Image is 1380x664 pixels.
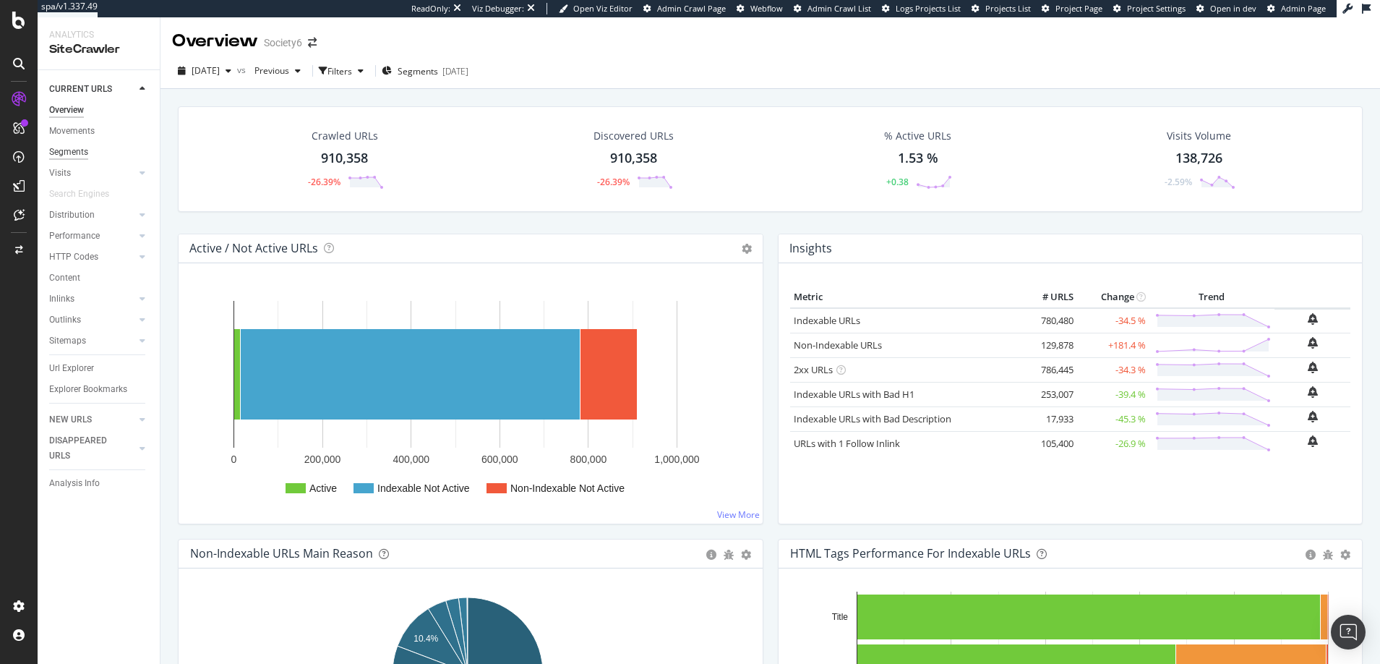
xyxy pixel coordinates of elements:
td: 253,007 [1019,382,1077,407]
span: Open in dev [1210,3,1256,14]
th: Change [1077,286,1149,308]
td: -34.3 % [1077,357,1149,382]
button: Filters [319,59,369,82]
a: Url Explorer [49,361,150,376]
text: 200,000 [304,454,341,465]
text: 10.4% [413,634,438,644]
a: Admin Crawl Page [643,3,726,14]
text: 1,000,000 [654,454,699,465]
text: Non-Indexable Not Active [510,482,625,494]
span: Project Settings [1127,3,1186,14]
div: Movements [49,124,95,139]
div: [DATE] [442,65,468,77]
a: Webflow [737,3,783,14]
span: 2025 Sep. 20th [192,64,220,77]
div: 910,358 [321,149,368,168]
button: Previous [249,59,307,82]
span: Segments [398,65,438,77]
th: Trend [1149,286,1274,308]
span: Admin Page [1281,3,1326,14]
div: Analytics [49,29,148,41]
div: DISAPPEARED URLS [49,433,122,464]
a: Open Viz Editor [559,3,633,14]
h4: Active / Not Active URLs [189,239,318,258]
div: -26.39% [308,176,340,188]
div: HTTP Codes [49,250,98,265]
td: -45.3 % [1077,407,1149,431]
span: Project Page [1055,3,1102,14]
div: 910,358 [610,149,657,168]
td: 105,400 [1019,431,1077,456]
div: +0.38 [886,176,909,188]
td: -39.4 % [1077,382,1149,407]
div: Crawled URLs [312,129,378,143]
div: gear [1340,550,1350,560]
div: CURRENT URLS [49,82,112,97]
a: Admin Page [1267,3,1326,14]
div: Discovered URLs [593,129,674,143]
div: bell-plus [1308,411,1318,422]
span: vs [237,64,249,76]
div: Outlinks [49,312,81,328]
a: Project Page [1042,3,1102,14]
div: -26.39% [597,176,630,188]
span: Projects List [985,3,1031,14]
div: 1.53 % [898,149,938,168]
div: Visits [49,166,71,181]
div: ReadOnly: [411,3,450,14]
div: Url Explorer [49,361,94,376]
th: # URLS [1019,286,1077,308]
span: Open Viz Editor [573,3,633,14]
a: Outlinks [49,312,135,328]
a: Indexable URLs [794,314,860,327]
div: bell-plus [1308,362,1318,373]
div: bug [1323,550,1333,560]
div: Sitemaps [49,333,86,349]
div: Overview [49,103,84,118]
div: NEW URLS [49,412,92,427]
a: Search Engines [49,187,124,202]
div: Filters [327,65,352,77]
a: URLs with 1 Follow Inlink [794,437,900,450]
a: Sitemaps [49,333,135,349]
div: Performance [49,229,100,244]
td: +181.4 % [1077,333,1149,357]
button: [DATE] [172,59,237,82]
td: 129,878 [1019,333,1077,357]
div: bell-plus [1308,386,1318,398]
a: Project Settings [1113,3,1186,14]
a: Segments [49,145,150,160]
div: circle-info [706,550,716,560]
button: Segments[DATE] [382,59,468,82]
div: SiteCrawler [49,41,148,58]
a: Inlinks [49,291,135,307]
a: Admin Crawl List [794,3,871,14]
h4: Insights [789,239,832,258]
a: Indexable URLs with Bad H1 [794,388,914,401]
div: bell-plus [1308,337,1318,349]
span: Webflow [750,3,783,14]
div: arrow-right-arrow-left [308,38,317,48]
div: % Active URLs [884,129,951,143]
a: Projects List [972,3,1031,14]
div: Search Engines [49,187,109,202]
td: 786,445 [1019,357,1077,382]
div: bug [724,550,734,560]
a: Non-Indexable URLs [794,339,882,352]
div: gear [741,550,751,560]
div: Analysis Info [49,476,100,491]
text: Title [831,612,848,622]
div: Inlinks [49,291,74,307]
a: Overview [49,103,150,118]
text: 800,000 [570,454,607,465]
text: Indexable Not Active [377,482,470,494]
td: -26.9 % [1077,431,1149,456]
a: NEW URLS [49,412,135,427]
div: Visits Volume [1167,129,1231,143]
a: Movements [49,124,150,139]
div: bell-plus [1308,435,1318,447]
a: Explorer Bookmarks [49,382,150,397]
div: Viz Debugger: [472,3,524,14]
svg: A chart. [190,286,745,512]
a: Analysis Info [49,476,150,491]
